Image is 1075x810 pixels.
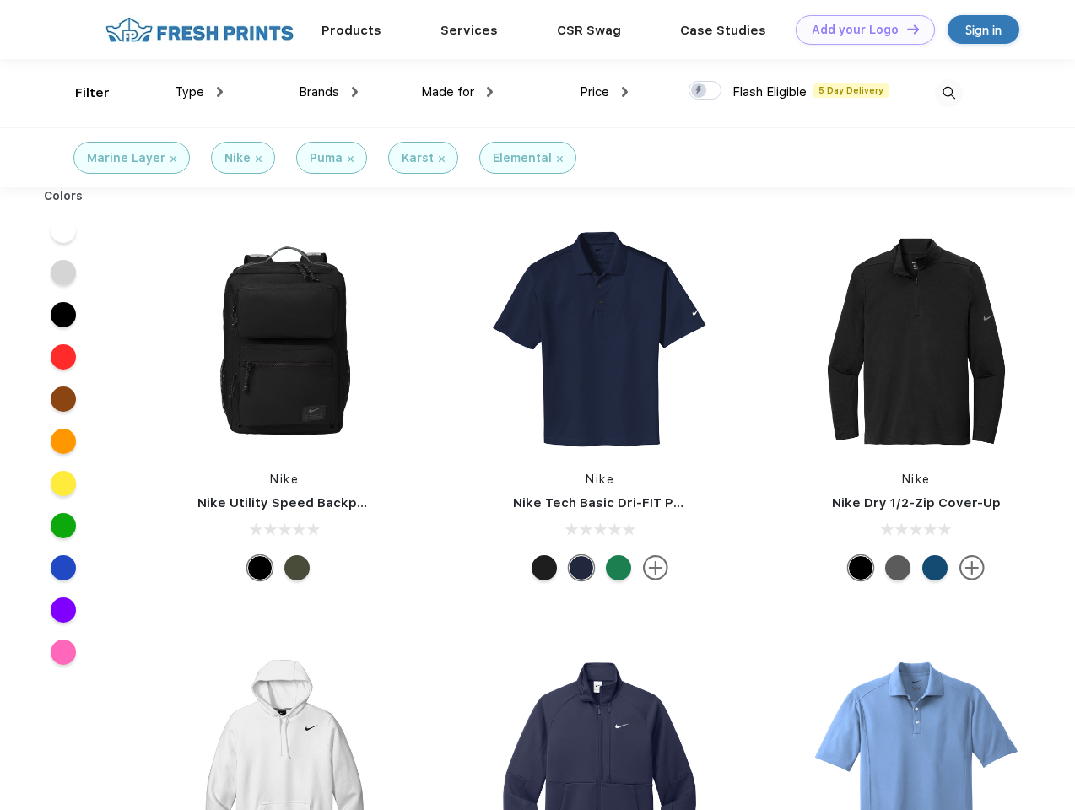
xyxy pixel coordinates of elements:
div: Elemental [493,149,552,167]
div: Sign in [965,20,1002,40]
img: more.svg [643,555,668,580]
div: Black [848,555,873,580]
img: DT [907,24,919,34]
span: 5 Day Delivery [813,83,889,98]
a: Nike [902,472,931,486]
div: Black Heather [885,555,910,580]
div: Puma [310,149,343,167]
div: Marine Layer [87,149,165,167]
img: fo%20logo%202.webp [100,15,299,45]
a: Nike Tech Basic Dri-FIT Polo [513,495,694,510]
div: Midnight Navy [569,555,594,580]
span: Type [175,84,204,100]
img: filter_cancel.svg [557,156,563,162]
div: Black [532,555,557,580]
span: Price [580,84,609,100]
div: Luck Green [606,555,631,580]
div: Black [247,555,273,580]
img: func=resize&h=266 [488,229,712,454]
img: more.svg [959,555,985,580]
img: filter_cancel.svg [256,156,262,162]
div: Gym Blue [922,555,948,580]
img: filter_cancel.svg [439,156,445,162]
img: filter_cancel.svg [348,156,354,162]
div: Colors [31,187,96,205]
a: Services [440,23,498,38]
span: Made for [421,84,474,100]
a: Products [321,23,381,38]
img: dropdown.png [352,87,358,97]
span: Brands [299,84,339,100]
a: Nike [586,472,614,486]
div: Nike [224,149,251,167]
img: desktop_search.svg [935,79,963,107]
a: Sign in [948,15,1019,44]
div: Filter [75,84,110,103]
div: Karst [402,149,434,167]
div: Add your Logo [812,23,899,37]
img: dropdown.png [487,87,493,97]
img: func=resize&h=266 [172,229,397,454]
img: dropdown.png [622,87,628,97]
span: Flash Eligible [732,84,807,100]
a: CSR Swag [557,23,621,38]
div: Cargo Khaki [284,555,310,580]
a: Nike Utility Speed Backpack [197,495,380,510]
a: Nike [270,472,299,486]
img: func=resize&h=266 [804,229,1029,454]
img: dropdown.png [217,87,223,97]
a: Nike Dry 1/2-Zip Cover-Up [832,495,1001,510]
img: filter_cancel.svg [170,156,176,162]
